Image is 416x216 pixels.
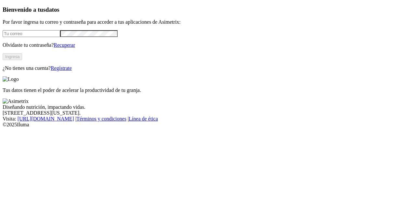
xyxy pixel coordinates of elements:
[76,116,126,121] a: Términos y condiciones
[129,116,158,121] a: Línea de ética
[3,53,22,60] button: Ingresa
[18,116,74,121] a: [URL][DOMAIN_NAME]
[3,87,413,93] p: Tus datos tienen el poder de acelerar la productividad de tu granja.
[3,116,413,122] div: Visita : | |
[3,30,60,37] input: Tu correo
[3,6,413,13] h3: Bienvenido a tus
[54,42,75,48] a: Recuperar
[3,65,413,71] p: ¿No tienes una cuenta?
[45,6,59,13] span: datos
[3,122,413,128] div: © 2025 Iluma
[3,98,29,104] img: Asimetrix
[3,104,413,110] div: Diseñando nutrición, impactando vidas.
[3,110,413,116] div: [STREET_ADDRESS][US_STATE].
[51,65,72,71] a: Regístrate
[3,42,413,48] p: Olvidaste tu contraseña?
[3,76,19,82] img: Logo
[3,19,413,25] p: Por favor ingresa tu correo y contraseña para acceder a tus aplicaciones de Asimetrix:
